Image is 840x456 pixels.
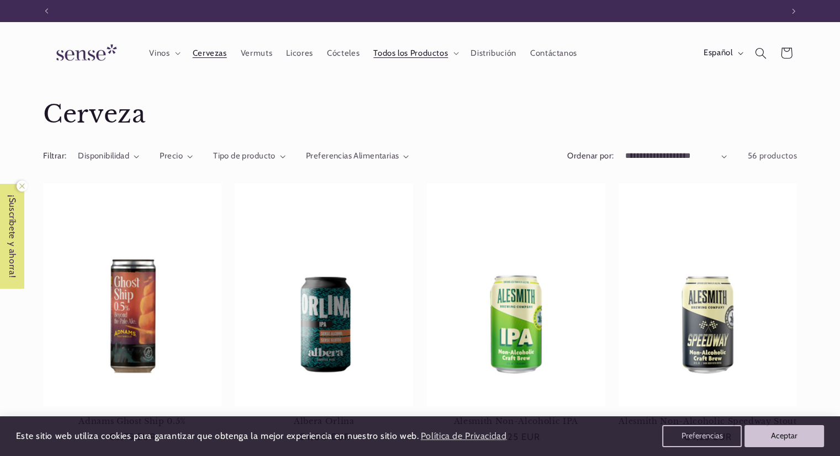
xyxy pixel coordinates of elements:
a: Contáctanos [523,41,584,65]
img: Sense [43,38,126,69]
button: Aceptar [744,425,824,447]
span: Preferencias Alimentarias [306,151,399,161]
span: Vinos [149,48,170,59]
summary: Tipo de producto (0 seleccionado) [213,150,286,162]
button: Preferencias [662,425,742,447]
a: Cervezas [186,41,234,65]
a: Sense [39,33,130,73]
span: Vermuts [241,48,272,59]
span: Contáctanos [530,48,577,59]
span: 56 productos [747,151,797,161]
h2: Filtrar: [43,150,66,162]
summary: Todos los Productos [367,41,464,65]
a: Política de Privacidad (opens in a new tab) [419,427,508,446]
summary: Disponibilidad (0 seleccionado) [78,150,139,162]
span: Cócteles [327,48,360,59]
summary: Vinos [142,41,186,65]
span: Disponibilidad [78,151,129,161]
summary: Precio [160,150,193,162]
label: Ordenar por: [567,151,614,161]
span: ¡Suscríbete y ahorra! [1,184,24,289]
h1: Cerveza [43,99,797,130]
summary: Búsqueda [748,40,774,66]
span: Precio [160,151,183,161]
a: Distribución [464,41,524,65]
span: Licores [286,48,313,59]
a: Vermuts [234,41,279,65]
summary: Preferencias Alimentarias (0 seleccionado) [306,150,409,162]
span: Tipo de producto [213,151,276,161]
span: Español [704,47,732,59]
span: Este sitio web utiliza cookies para garantizar que obtenga la mejor experiencia en nuestro sitio ... [16,431,419,441]
button: Español [696,42,748,64]
span: Cervezas [193,48,227,59]
a: Licores [279,41,320,65]
span: Distribución [471,48,516,59]
a: Cócteles [320,41,366,65]
span: Todos los Productos [373,48,448,59]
